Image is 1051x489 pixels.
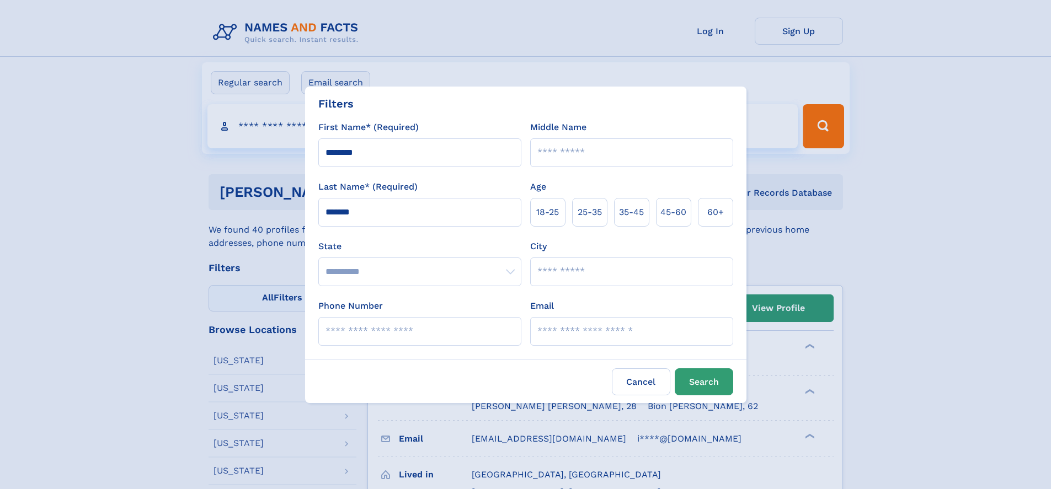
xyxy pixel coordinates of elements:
label: Cancel [612,368,670,395]
label: Age [530,180,546,194]
span: 60+ [707,206,724,219]
label: Phone Number [318,299,383,313]
span: 18‑25 [536,206,559,219]
label: State [318,240,521,253]
div: Filters [318,95,354,112]
span: 25‑35 [578,206,602,219]
label: First Name* (Required) [318,121,419,134]
label: Last Name* (Required) [318,180,418,194]
label: Middle Name [530,121,586,134]
span: 35‑45 [619,206,644,219]
label: City [530,240,547,253]
label: Email [530,299,554,313]
button: Search [675,368,733,395]
span: 45‑60 [660,206,686,219]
